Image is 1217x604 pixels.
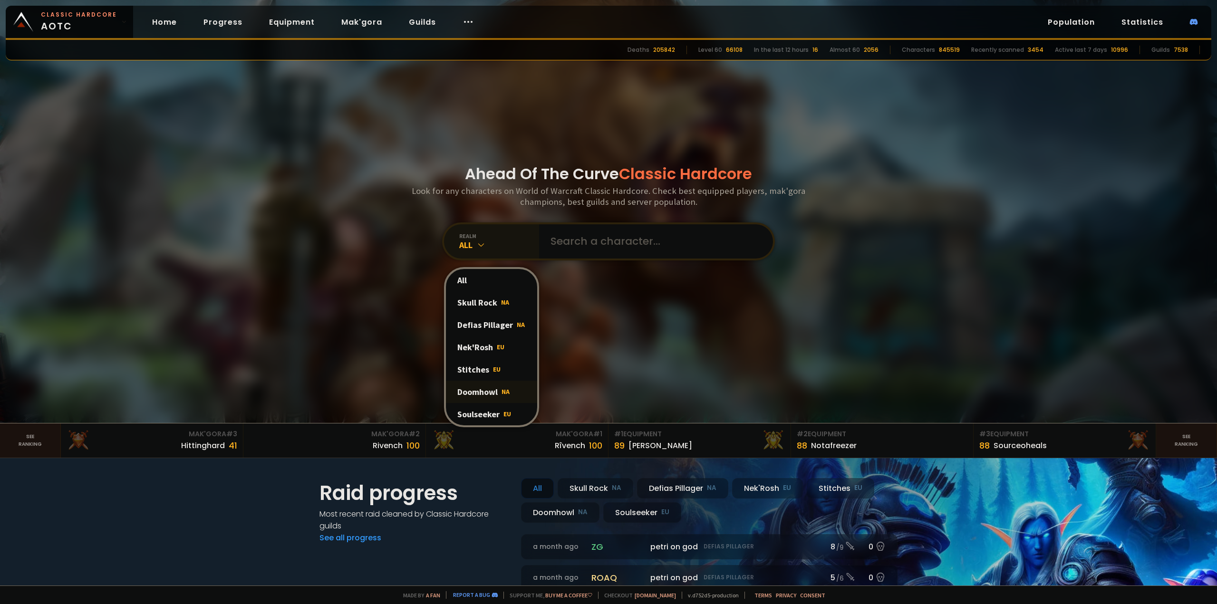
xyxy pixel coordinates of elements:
[726,46,743,54] div: 66108
[598,592,676,599] span: Checkout
[811,440,857,451] div: Notafreezer
[145,12,184,32] a: Home
[797,429,808,439] span: # 2
[661,508,669,517] small: EU
[800,592,825,599] a: Consent
[612,483,621,493] small: NA
[682,592,739,599] span: v. d752d5 - production
[426,592,440,599] a: a fan
[446,291,537,314] div: Skull Rock
[1156,423,1217,458] a: Seeranking
[319,478,510,508] h1: Raid progress
[994,440,1047,451] div: Sourceoheals
[608,423,791,458] a: #1Equipment89[PERSON_NAME]
[401,12,444,32] a: Guilds
[432,429,602,439] div: Mak'Gora
[979,439,990,452] div: 88
[603,502,681,523] div: Soulseeker
[406,439,420,452] div: 100
[797,439,807,452] div: 88
[465,163,752,185] h1: Ahead Of The Curve
[226,429,237,439] span: # 3
[864,46,879,54] div: 2056
[614,429,785,439] div: Equipment
[181,440,225,451] div: Hittinghard
[974,423,1156,458] a: #3Equipment88Sourceoheals
[521,565,898,590] a: a month agoroaqpetri on godDefias Pillager5 /60
[446,269,537,291] div: All
[1111,46,1128,54] div: 10996
[1055,46,1107,54] div: Active last 7 days
[1151,46,1170,54] div: Guilds
[459,240,539,250] div: All
[459,232,539,240] div: realm
[67,429,237,439] div: Mak'Gora
[578,508,588,517] small: NA
[698,46,722,54] div: Level 60
[493,365,501,374] span: EU
[791,423,974,458] a: #2Equipment88Notafreezer
[1114,12,1171,32] a: Statistics
[517,320,525,329] span: NA
[521,478,554,499] div: All
[497,343,504,351] span: EU
[453,591,490,598] a: Report a bug
[426,423,608,458] a: Mak'Gora#1Rîvench100
[797,429,967,439] div: Equipment
[776,592,796,599] a: Privacy
[41,10,117,33] span: AOTC
[446,358,537,381] div: Stitches
[249,429,420,439] div: Mak'Gora
[555,440,585,451] div: Rîvench
[503,410,511,418] span: EU
[732,478,803,499] div: Nek'Rosh
[619,163,752,184] span: Classic Hardcore
[589,439,602,452] div: 100
[521,534,898,559] a: a month agozgpetri on godDefias Pillager8 /90
[502,387,510,396] span: NA
[41,10,117,19] small: Classic Hardcore
[243,423,426,458] a: Mak'Gora#2Rivench100
[1040,12,1102,32] a: Population
[409,429,420,439] span: # 2
[6,6,133,38] a: Classic HardcoreAOTC
[196,12,250,32] a: Progress
[783,483,791,493] small: EU
[319,532,381,543] a: See all progress
[61,423,243,458] a: Mak'Gora#3Hittinghard41
[558,478,633,499] div: Skull Rock
[854,483,862,493] small: EU
[1174,46,1188,54] div: 7538
[971,46,1024,54] div: Recently scanned
[614,429,623,439] span: # 1
[628,46,649,54] div: Deaths
[229,439,237,452] div: 41
[545,224,762,259] input: Search a character...
[261,12,322,32] a: Equipment
[653,46,675,54] div: 205842
[979,429,1150,439] div: Equipment
[545,592,592,599] a: Buy me a coffee
[521,502,599,523] div: Doomhowl
[1028,46,1043,54] div: 3454
[807,478,874,499] div: Stitches
[319,508,510,532] h4: Most recent raid cleaned by Classic Hardcore guilds
[397,592,440,599] span: Made by
[812,46,818,54] div: 16
[446,314,537,336] div: Defias Pillager
[334,12,390,32] a: Mak'gora
[446,403,537,425] div: Soulseeker
[939,46,960,54] div: 845519
[593,429,602,439] span: # 1
[754,592,772,599] a: Terms
[754,46,809,54] div: In the last 12 hours
[628,440,692,451] div: [PERSON_NAME]
[635,592,676,599] a: [DOMAIN_NAME]
[373,440,403,451] div: Rivench
[637,478,728,499] div: Defias Pillager
[979,429,990,439] span: # 3
[408,185,809,207] h3: Look for any characters on World of Warcraft Classic Hardcore. Check best equipped players, mak'g...
[503,592,592,599] span: Support me,
[830,46,860,54] div: Almost 60
[707,483,716,493] small: NA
